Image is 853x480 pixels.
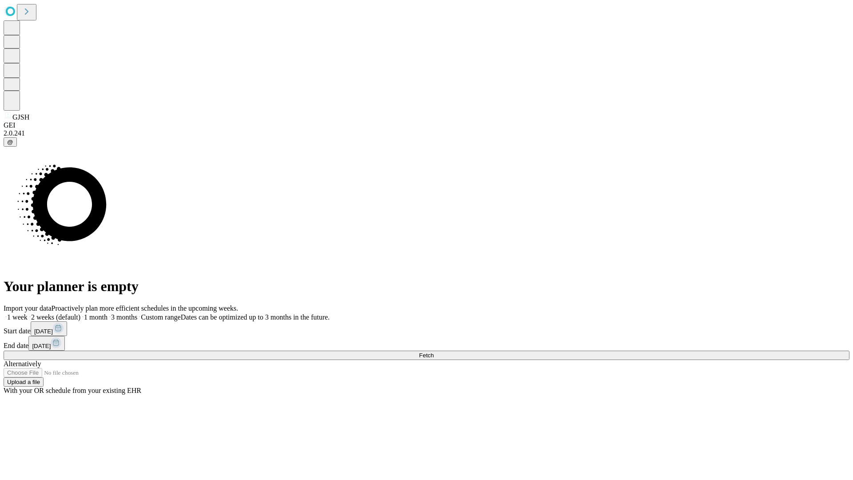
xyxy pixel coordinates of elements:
button: [DATE] [28,336,65,351]
div: End date [4,336,849,351]
button: [DATE] [31,321,67,336]
span: Import your data [4,304,52,312]
span: Dates can be optimized up to 3 months in the future. [181,313,330,321]
div: Start date [4,321,849,336]
div: 2.0.241 [4,129,849,137]
span: With your OR schedule from your existing EHR [4,387,141,394]
span: 1 month [84,313,108,321]
span: Fetch [419,352,434,359]
span: 3 months [111,313,137,321]
div: GEI [4,121,849,129]
h1: Your planner is empty [4,278,849,295]
span: @ [7,139,13,145]
span: 2 weeks (default) [31,313,80,321]
span: 1 week [7,313,28,321]
span: Proactively plan more efficient schedules in the upcoming weeks. [52,304,238,312]
span: GJSH [12,113,29,121]
button: Fetch [4,351,849,360]
span: Alternatively [4,360,41,368]
span: [DATE] [32,343,51,349]
span: Custom range [141,313,180,321]
span: [DATE] [34,328,53,335]
button: @ [4,137,17,147]
button: Upload a file [4,377,44,387]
